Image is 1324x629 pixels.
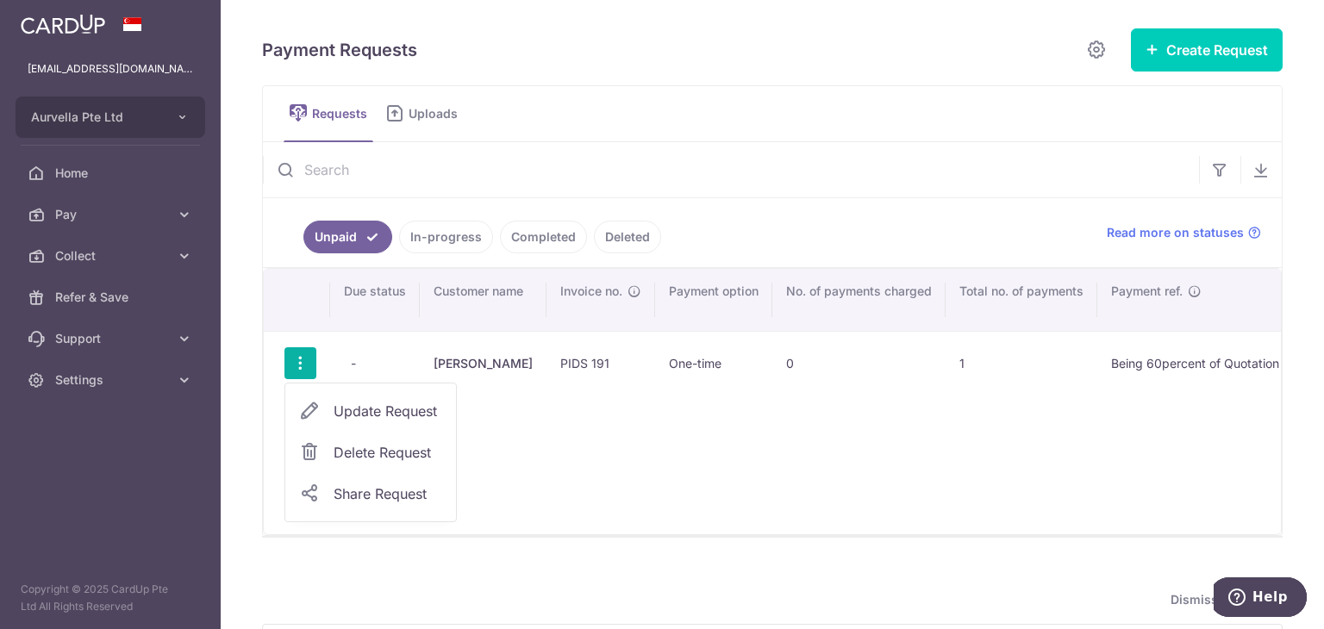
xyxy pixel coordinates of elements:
[1097,331,1293,395] td: Being 60percent of Quotation
[1107,224,1261,241] a: Read more on statuses
[594,221,661,253] a: Deleted
[39,12,74,28] span: Help
[1131,28,1283,72] button: Create Request
[55,371,169,389] span: Settings
[1107,224,1244,241] span: Read more on statuses
[28,60,193,78] p: [EMAIL_ADDRESS][DOMAIN_NAME]
[772,331,946,395] td: 0
[55,330,169,347] span: Support
[1097,269,1293,331] th: Payment ref.
[959,283,1084,300] span: Total no. of payments
[344,352,363,376] span: -
[55,289,169,306] span: Refer & Save
[303,221,392,253] a: Unpaid
[1171,589,1276,610] span: Dismiss guide
[772,269,946,331] th: No. of payments charged
[500,221,587,253] a: Completed
[16,97,205,138] button: Aurvella Pte Ltd
[380,86,470,141] a: Uploads
[263,142,1199,197] input: Search
[669,283,759,300] span: Payment option
[31,109,159,126] span: Aurvella Pte Ltd
[262,36,417,64] h5: Payment Requests
[946,269,1097,331] th: Total no. of payments
[409,105,470,122] span: Uploads
[1214,577,1307,620] iframe: Opens a widget where you can find more information
[655,269,772,331] th: Payment option
[420,331,546,395] td: [PERSON_NAME]
[284,86,373,141] a: Requests
[55,165,169,182] span: Home
[420,269,546,331] th: Customer name
[55,247,169,265] span: Collect
[946,331,1097,395] td: 1
[546,269,655,331] th: Invoice no.
[560,283,622,300] span: Invoice no.
[786,283,932,300] span: No. of payments charged
[312,105,373,122] span: Requests
[55,206,169,223] span: Pay
[21,14,105,34] img: CardUp
[655,331,772,395] td: One-time
[546,331,655,395] td: PIDS 191
[330,269,420,331] th: Due status
[1111,283,1183,300] span: Payment ref.
[399,221,493,253] a: In-progress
